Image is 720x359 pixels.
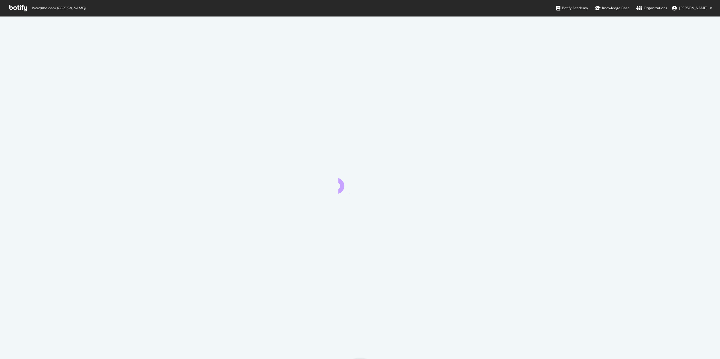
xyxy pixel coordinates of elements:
[667,3,717,13] button: [PERSON_NAME]
[636,5,667,11] div: Organizations
[595,5,630,11] div: Knowledge Base
[556,5,588,11] div: Botify Academy
[31,6,86,10] span: Welcome back, [PERSON_NAME] !
[338,172,382,194] div: animation
[679,5,707,10] span: Brendan O'Connell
